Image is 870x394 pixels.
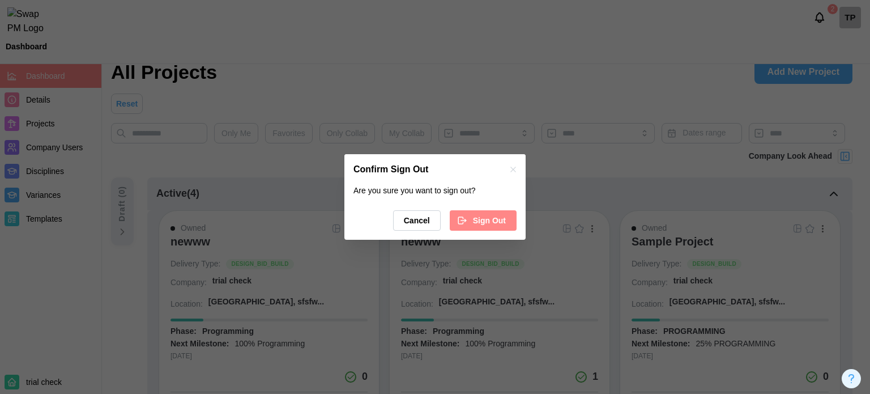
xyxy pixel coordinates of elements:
[353,185,517,197] div: Are you sure you want to sign out?
[473,211,506,230] span: Sign Out
[393,210,441,231] button: Cancel
[353,165,428,174] h2: Confirm Sign Out
[404,211,430,230] span: Cancel
[450,210,517,231] button: Sign Out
